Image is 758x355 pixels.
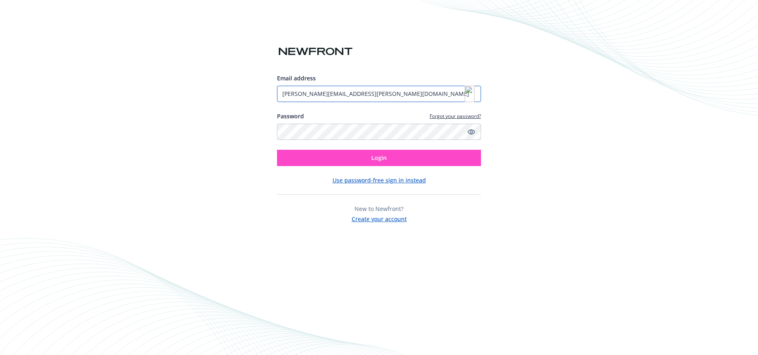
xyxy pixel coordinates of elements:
img: Newfront logo [277,44,354,59]
button: Create your account [352,213,407,223]
button: Login [277,150,481,166]
a: Forgot your password? [430,113,481,120]
button: Use password-free sign in instead [332,176,426,184]
input: Enter your password [277,124,481,140]
span: New to Newfront? [355,205,403,213]
span: Login [371,154,387,162]
a: Show password [466,127,476,137]
input: Enter your email [277,86,481,102]
span: Email address [277,74,316,82]
img: icon_180.svg [465,86,474,102]
label: Password [277,112,304,120]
